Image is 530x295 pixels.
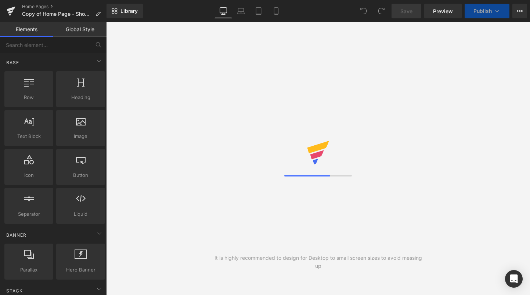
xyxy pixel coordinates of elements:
[473,8,492,14] span: Publish
[58,210,103,218] span: Liquid
[7,210,51,218] span: Separator
[356,4,371,18] button: Undo
[107,4,143,18] a: New Library
[58,171,103,179] span: Button
[374,4,389,18] button: Redo
[22,4,107,10] a: Home Pages
[7,94,51,101] span: Row
[232,4,250,18] a: Laptop
[58,266,103,274] span: Hero Banner
[6,232,27,238] span: Banner
[6,59,20,66] span: Base
[58,94,103,101] span: Heading
[250,4,267,18] a: Tablet
[465,4,509,18] button: Publish
[120,8,138,14] span: Library
[267,4,285,18] a: Mobile
[7,132,51,140] span: Text Block
[212,254,424,270] div: It is highly recommended to design for Desktop to small screen sizes to avoid messing up
[7,266,51,274] span: Parallax
[22,11,93,17] span: Copy of Home Page - Showing all products OLD WAYS
[53,22,107,37] a: Global Style
[505,270,523,288] div: Open Intercom Messenger
[400,7,412,15] span: Save
[433,7,453,15] span: Preview
[7,171,51,179] span: Icon
[58,132,103,140] span: Image
[424,4,462,18] a: Preview
[512,4,527,18] button: More
[214,4,232,18] a: Desktop
[6,287,24,294] span: Stack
